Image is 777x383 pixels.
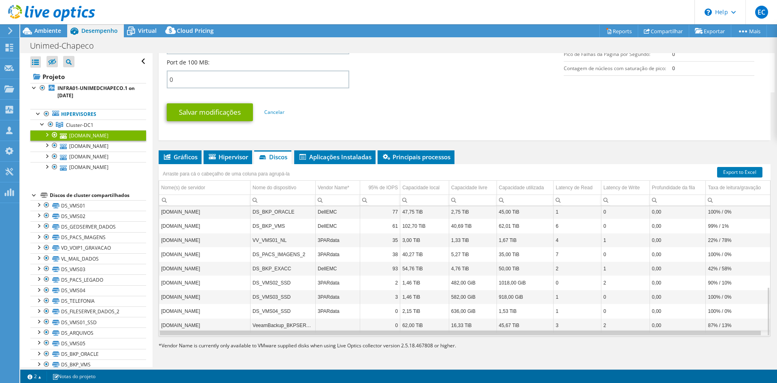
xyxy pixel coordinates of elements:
[638,25,689,37] a: Compartilhar
[159,195,250,205] td: Column Nome(s) de servidor, Filter cell
[30,317,146,327] a: DS_VMS01_SSD
[315,219,360,233] td: Column Vendor Name*, Value DellEMC
[449,290,497,304] td: Column Capacidade livre, Value 582,00 GiB
[400,247,449,261] td: Column Capacidade local, Value 40,27 TiB
[251,181,316,195] td: Nome do dispositivo Column
[315,276,360,290] td: Column Vendor Name*, Value 3PARdata
[159,276,250,290] td: Column Nome(s) de servidor, Value esx1.unimedcco.unimedchapeco.com.br
[161,183,205,193] div: Nome(s) de servidor
[564,47,672,61] td: Pico de Falhas da Página por Segundo:
[264,109,284,116] a: Cancelar
[30,130,146,141] a: [DOMAIN_NAME]
[554,205,601,219] td: Column Latency de Read, Value 1
[57,85,135,99] b: INFRA01-UNIMEDCHAPECO.1 on [DATE]
[159,233,250,247] td: Column Nome(s) de servidor, Value esx1.unimedcco.unimedchapeco.com.br
[251,247,316,261] td: Column Nome do dispositivo, Value DS_PACS_IMAGENS_2
[554,290,601,304] td: Column Latency de Read, Value 1
[497,247,554,261] td: Column Capacidade utilizada, Value 35,00 TiB
[26,41,106,50] h1: Unimed-Chapeco
[554,318,601,332] td: Column Latency de Read, Value 3
[689,25,731,37] a: Exportar
[497,219,554,233] td: Column Capacidade utilizada, Value 62,01 TiB
[554,195,601,205] td: Column Latency de Read, Filter cell
[706,304,770,318] td: Column Taxa de leitura/gravação, Value 100% / 0%
[167,103,253,121] a: Salvar modificações
[318,183,349,193] div: Vendor Name*
[554,233,601,247] td: Column Latency de Read, Value 4
[650,290,706,304] td: Column Profundidade da fila, Value 0,00
[251,290,316,304] td: Column Nome do dispositivo, Value DS_VMS03_SSD
[30,200,146,211] a: DS_VMS01
[315,205,360,219] td: Column Vendor Name*, Value DellEMC
[497,276,554,290] td: Column Capacidade utilizada, Value 1018,00 GiB
[30,253,146,264] a: VL_MAIL_DADOS
[650,233,706,247] td: Column Profundidade da fila, Value 0,00
[30,338,146,349] a: DS_VMS05
[706,276,770,290] td: Column Taxa de leitura/gravação, Value 90% / 10%
[368,183,398,193] div: 95% de IOPS
[601,318,650,332] td: Column Latency de Write, Value 2
[81,27,118,34] span: Desempenho
[360,276,400,290] td: Column 95% de IOPS, Value 2
[708,183,761,193] div: Taxa de leitura/gravação
[601,219,650,233] td: Column Latency de Write, Value 0
[650,195,706,205] td: Column Profundidade da fila, Filter cell
[650,276,706,290] td: Column Profundidade da fila, Value 0,00
[449,247,497,261] td: Column Capacidade livre, Value 5,27 TiB
[706,181,770,195] td: Taxa de leitura/gravação Column
[253,183,296,193] div: Nome do dispositivo
[30,83,146,101] a: INFRA01-UNIMEDCHAPECO.1 on [DATE]
[177,27,214,34] span: Cloud Pricing
[449,219,497,233] td: Column Capacidade livre, Value 40,69 TiB
[208,153,248,161] span: Hipervisor
[30,349,146,359] a: DS_BKP_ORACLE
[30,359,146,370] a: DS_BKP_VMS
[30,221,146,232] a: DS_GEDSERVER_DADOS
[603,183,640,193] div: Latency de Write
[251,276,316,290] td: Column Nome do dispositivo, Value DS_VMS02_SSD
[400,290,449,304] td: Column Capacidade local, Value 1,46 TiB
[258,153,287,161] span: Discos
[34,27,61,34] span: Ambiente
[449,276,497,290] td: Column Capacidade livre, Value 482,00 GiB
[402,183,439,193] div: Capacidade local
[315,261,360,276] td: Column Vendor Name*, Value DellEMC
[601,261,650,276] td: Column Latency de Write, Value 1
[30,296,146,306] a: DS_TELEFONIA
[554,261,601,276] td: Column Latency de Read, Value 2
[159,290,250,304] td: Column Nome(s) de servidor, Value esx1.unimedcco.unimedchapeco.com.br
[497,261,554,276] td: Column Capacidade utilizada, Value 50,00 TiB
[650,205,706,219] td: Column Profundidade da fila, Value 0,00
[497,233,554,247] td: Column Capacidade utilizada, Value 1,67 TiB
[161,168,292,180] div: Arraste para cá o cabeçalho de uma coluna para agrupá-la
[400,205,449,219] td: Column Capacidade local, Value 47,75 TiB
[159,341,543,350] p: Vendor Name is currently only available to VMware supplied disks when using Live Optics collector...
[159,318,250,332] td: Column Nome(s) de servidor, Value esx1.unimedcco.unimedchapeco.com.br
[564,61,672,75] td: Contagem de núcleos com saturação de pico:
[672,51,675,58] b: 0
[400,219,449,233] td: Column Capacidade local, Value 102,70 TiB
[449,233,497,247] td: Column Capacidade livre, Value 1,33 TiB
[30,120,146,130] a: Cluster-DC1
[315,318,360,332] td: Column Vendor Name*, Value
[30,264,146,274] a: DS_VMS03
[650,247,706,261] td: Column Profundidade da fila, Value 0,00
[251,304,316,318] td: Column Nome do dispositivo, Value DS_VMS04_SSD
[451,183,487,193] div: Capacidade livre
[30,285,146,296] a: DS_VMS04
[731,25,767,37] a: Mais
[30,211,146,221] a: DS_VMS02
[163,153,197,161] span: Gráficos
[499,183,544,193] div: Capacidade utilizada
[298,153,372,161] span: Aplicações Instaladas
[706,205,770,219] td: Column Taxa de leitura/gravação, Value 100% / 0%
[159,261,250,276] td: Column Nome(s) de servidor, Value esx1.unimedcco.unimedchapeco.com.br
[251,219,316,233] td: Column Nome do dispositivo, Value DS_BKP_VMS
[601,205,650,219] td: Column Latency de Write, Value 0
[400,181,449,195] td: Capacidade local Column
[159,304,250,318] td: Column Nome(s) de servidor, Value esx1.unimedcco.unimedchapeco.com.br
[554,276,601,290] td: Column Latency de Read, Value 0
[601,276,650,290] td: Column Latency de Write, Value 2
[360,247,400,261] td: Column 95% de IOPS, Value 38
[601,247,650,261] td: Column Latency de Write, Value 0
